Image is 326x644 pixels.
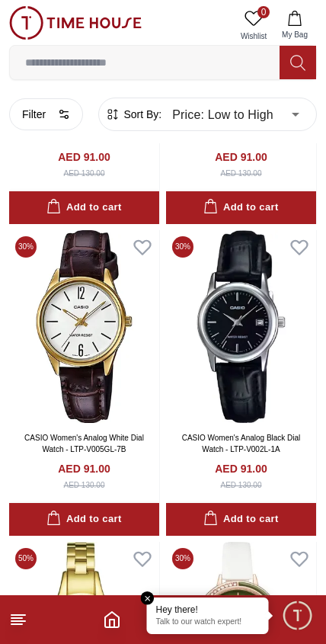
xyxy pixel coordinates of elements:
span: Sort By: [120,107,161,122]
div: Add to cart [46,199,121,216]
p: Talk to our watch expert! [156,617,260,628]
h4: AED 91.00 [58,149,110,165]
div: Add to cart [46,511,121,528]
div: Chat Widget [281,599,315,633]
div: AED 130.00 [64,479,105,491]
div: AED 130.00 [221,168,262,179]
img: CASIO Women's Analog Black Dial Watch - LTP-V002L-1A [166,230,316,423]
h4: AED 91.00 [58,461,110,476]
div: AED 130.00 [64,168,105,179]
button: Filter [9,98,83,130]
img: ... [9,6,142,40]
button: My Bag [273,6,317,45]
a: 0Wishlist [235,6,273,45]
div: Add to cart [203,511,278,528]
em: Close tooltip [141,591,155,605]
button: Sort By: [105,107,161,122]
button: Add to cart [166,191,316,224]
span: 30 % [172,236,193,258]
span: 0 [257,6,270,18]
span: My Bag [276,29,314,40]
span: 30 % [172,548,193,569]
h4: AED 91.00 [215,149,267,165]
h4: AED 91.00 [215,461,267,476]
a: Home [103,610,121,629]
a: CASIO Women's Analog Black Dial Watch - LTP-V002L-1A [182,434,301,453]
a: CASIO Women's Analog White Dial Watch - LTP-V005GL-7B [24,434,144,453]
div: AED 130.00 [221,479,262,491]
img: CASIO Women's Analog White Dial Watch - LTP-V005GL-7B [9,230,159,423]
button: Add to cart [9,191,159,224]
span: Wishlist [235,30,273,42]
div: Add to cart [203,199,278,216]
button: Add to cart [166,503,316,536]
button: Add to cart [9,503,159,536]
div: Hey there! [156,604,260,616]
span: 50 % [15,548,37,569]
span: 30 % [15,236,37,258]
div: Price: Low to High [161,93,310,136]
